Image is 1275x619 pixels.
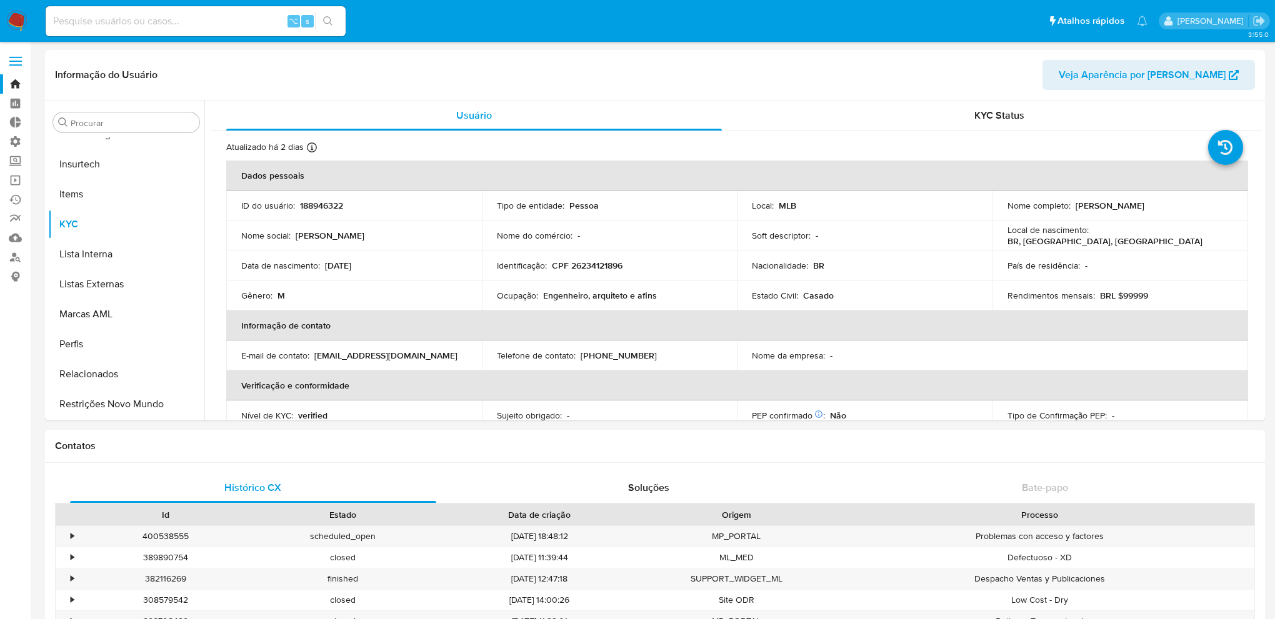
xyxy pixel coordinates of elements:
span: s [306,15,309,27]
p: Pessoa [569,200,599,211]
p: - [577,230,580,241]
p: [PERSON_NAME] [1076,200,1144,211]
p: Estado Civil : [752,290,798,301]
button: Marcas AML [48,299,204,329]
input: Procurar [71,117,194,129]
span: Bate-papo [1022,480,1068,495]
div: closed [254,590,431,610]
div: 308579542 [77,590,254,610]
p: MLB [779,200,796,211]
p: Data de nascimento : [241,260,320,271]
p: [PERSON_NAME] [296,230,364,241]
button: Restrições Novo Mundo [48,389,204,419]
p: Atualizado há 2 dias [226,141,304,153]
p: Nacionalidade : [752,260,808,271]
p: - [816,230,818,241]
p: BRL $99999 [1100,290,1148,301]
h1: Informação do Usuário [55,69,157,81]
div: Low Cost - Dry [825,590,1254,610]
button: Lista Interna [48,239,204,269]
div: Despacho Ventas y Publicaciones [825,568,1254,589]
div: MP_PORTAL [648,526,825,547]
p: E-mail de contato : [241,350,309,361]
p: Telefone de contato : [497,350,576,361]
div: • [71,594,74,606]
button: search-icon [315,12,341,30]
span: Histórico CX [224,480,281,495]
p: Tipo de entidade : [497,200,564,211]
p: Não [830,410,846,421]
button: KYC [48,209,204,239]
div: scheduled_open [254,526,431,547]
button: Veja Aparência por [PERSON_NAME] [1042,60,1255,90]
div: [DATE] 14:00:26 [431,590,648,610]
button: Perfis [48,329,204,359]
span: ⌥ [289,15,298,27]
span: Usuário [456,108,492,122]
p: Nome social : [241,230,291,241]
p: [PHONE_NUMBER] [581,350,657,361]
p: Nome completo : [1007,200,1071,211]
div: • [71,530,74,542]
div: ML_MED [648,547,825,568]
div: 389890754 [77,547,254,568]
span: KYC Status [974,108,1024,122]
button: Procurar [58,117,68,127]
div: Problemas con acceso y factores [825,526,1254,547]
div: Site ODR [648,590,825,610]
button: Relacionados [48,359,204,389]
p: Local de nascimento : [1007,224,1089,235]
div: • [71,552,74,563]
p: Tipo de Confirmação PEP : [1007,410,1107,421]
div: SUPPORT_WIDGET_ML [648,568,825,589]
button: Insurtech [48,149,204,179]
p: Nome do comércio : [497,230,572,241]
div: 400538555 [77,526,254,547]
p: Casado [803,290,834,301]
p: - [1085,260,1087,271]
a: Sair [1252,14,1266,27]
p: kleber.bueno@mercadolivre.com [1177,15,1248,27]
p: Nível de KYC : [241,410,293,421]
input: Pesquise usuários ou casos... [46,13,346,29]
p: Rendimentos mensais : [1007,290,1095,301]
p: 188946322 [300,200,343,211]
p: - [830,350,832,361]
div: Defectuoso - XD [825,547,1254,568]
p: BR [813,260,824,271]
th: Informação de contato [226,310,1248,340]
p: Ocupação : [497,290,538,301]
a: Notificações [1137,16,1147,26]
p: BR, [GEOGRAPHIC_DATA], [GEOGRAPHIC_DATA] [1007,235,1202,247]
div: closed [254,547,431,568]
p: Nome da empresa : [752,350,825,361]
p: verified [298,410,327,421]
div: [DATE] 18:48:12 [431,526,648,547]
div: [DATE] 12:47:18 [431,568,648,589]
span: Atalhos rápidos [1057,14,1124,27]
div: 382116269 [77,568,254,589]
div: [DATE] 11:39:44 [431,547,648,568]
p: Local : [752,200,774,211]
div: Processo [834,508,1246,521]
div: finished [254,568,431,589]
div: • [71,573,74,585]
h1: Contatos [55,440,1255,452]
p: Soft descriptor : [752,230,811,241]
p: Identificação : [497,260,547,271]
button: Items [48,179,204,209]
p: [EMAIL_ADDRESS][DOMAIN_NAME] [314,350,457,361]
p: Engenheiro, arquiteto e afins [543,290,657,301]
button: Listas Externas [48,269,204,299]
div: Data de criação [440,508,639,521]
p: País de residência : [1007,260,1080,271]
p: - [1112,410,1114,421]
th: Dados pessoais [226,161,1248,191]
div: Id [86,508,246,521]
p: M [277,290,285,301]
th: Verificação e conformidade [226,370,1248,400]
div: Origem [657,508,816,521]
p: Sujeito obrigado : [497,410,562,421]
p: - [567,410,569,421]
p: PEP confirmado : [752,410,825,421]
